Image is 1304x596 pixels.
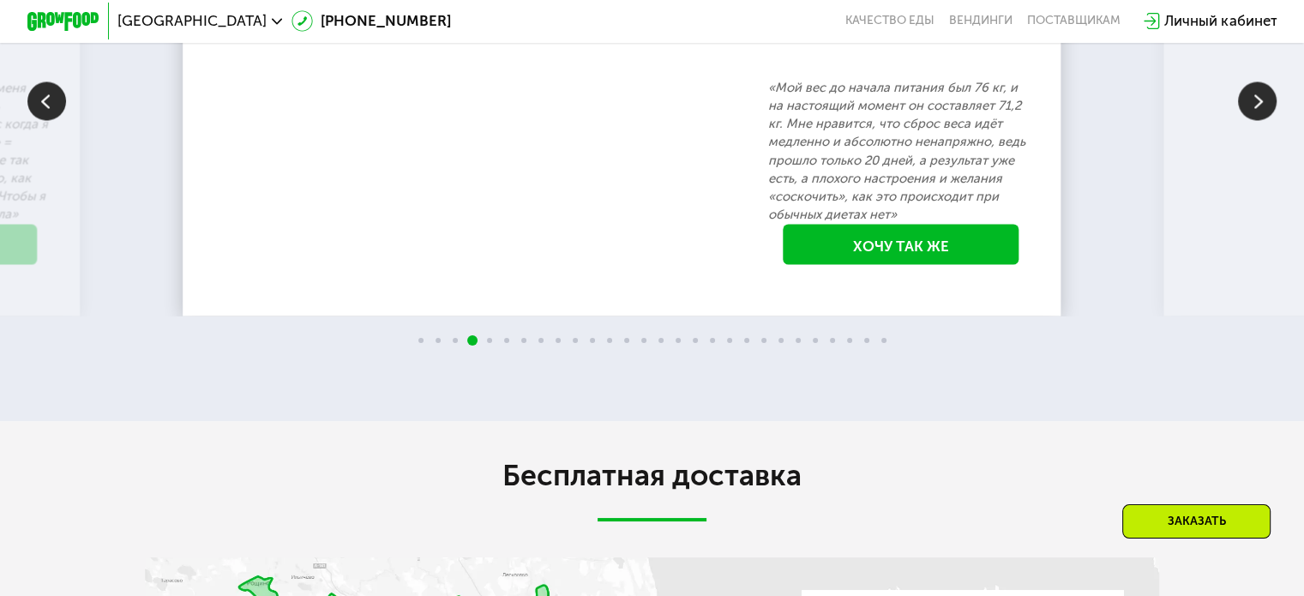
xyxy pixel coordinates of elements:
[767,79,1033,224] p: «Мой вес до начала питания был 76 кг, и на настоящий момент он составляет 71,2 кг. Мне нравится, ...
[845,14,934,28] a: Качество еды
[117,14,267,28] span: [GEOGRAPHIC_DATA]
[1164,10,1277,32] div: Личный кабинет
[949,14,1013,28] a: Вендинги
[783,224,1019,265] a: Хочу так же
[1122,504,1271,539] div: Заказать
[1238,81,1277,120] img: Slide right
[27,81,66,120] img: Slide left
[291,10,451,32] a: [PHONE_NUMBER]
[1027,14,1121,28] div: поставщикам
[145,458,1159,494] h2: Бесплатная доставка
